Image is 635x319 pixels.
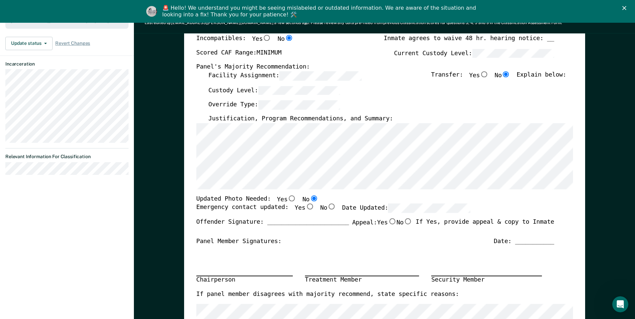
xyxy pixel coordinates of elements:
button: Update status [5,37,53,50]
dt: Relevant Information For Classification [5,154,129,159]
label: Facility Assignment: [208,71,361,81]
label: If panel member disagrees with majority recommend, state specific reasons: [196,291,459,299]
input: Yes [388,218,396,224]
dt: Incarceration [5,61,129,67]
label: No [277,35,293,43]
label: Appeal: [352,218,412,232]
label: Custody Level: [208,86,340,95]
div: Security Member [431,276,542,285]
div: Chairperson [196,276,293,285]
input: No [502,71,510,77]
div: Date: ___________ [494,238,554,246]
input: No [285,35,293,41]
span: a few seconds ago [274,20,309,25]
label: Override Type: [208,101,340,110]
div: 🚨 Hello! We understand you might be seeing mislabeled or outdated information. We are aware of th... [162,5,478,18]
input: Date Updated: [388,204,470,213]
div: Inmate agrees to waive 48 hr. hearing notice: __ [384,35,554,49]
input: Yes [480,71,488,77]
div: Incompatibles: [196,35,293,49]
input: Facility Assignment: [279,71,361,81]
iframe: Intercom live chat [612,296,628,312]
label: Date Updated: [342,204,470,213]
label: No [302,195,318,204]
div: Offender Signature: _______________________ If Yes, provide appeal & copy to Inmate [196,218,554,238]
div: Emergency contact updated: [196,204,470,218]
div: Updated Photo Needed: [196,195,318,204]
div: Transfer: Explain below: [431,71,566,86]
input: No [327,204,336,210]
label: Justification, Program Recommendations, and Summary: [208,115,393,123]
input: No [309,195,318,201]
div: Close [622,6,629,10]
label: No [320,204,336,213]
input: Yes [288,195,296,201]
label: Yes [469,71,488,81]
div: Panel Member Signatures: [196,238,282,246]
label: Yes [277,195,296,204]
input: Yes [305,204,314,210]
input: No [403,218,412,224]
input: Current Custody Level: [472,49,554,58]
div: Treatment Member [305,276,419,285]
input: Override Type: [258,101,340,110]
span: Revert Changes [55,40,90,46]
label: Yes [377,218,396,227]
div: Panel's Majority Recommendation: [196,64,554,72]
label: No [494,71,510,81]
input: Yes [262,35,271,41]
input: Custody Level: [258,86,340,95]
label: Current Custody Level: [394,49,554,58]
label: Yes [295,204,314,213]
label: Yes [252,35,271,43]
label: No [396,218,412,227]
img: Profile image for Kim [146,6,157,17]
label: Scored CAF Range: MINIMUM [196,49,282,58]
